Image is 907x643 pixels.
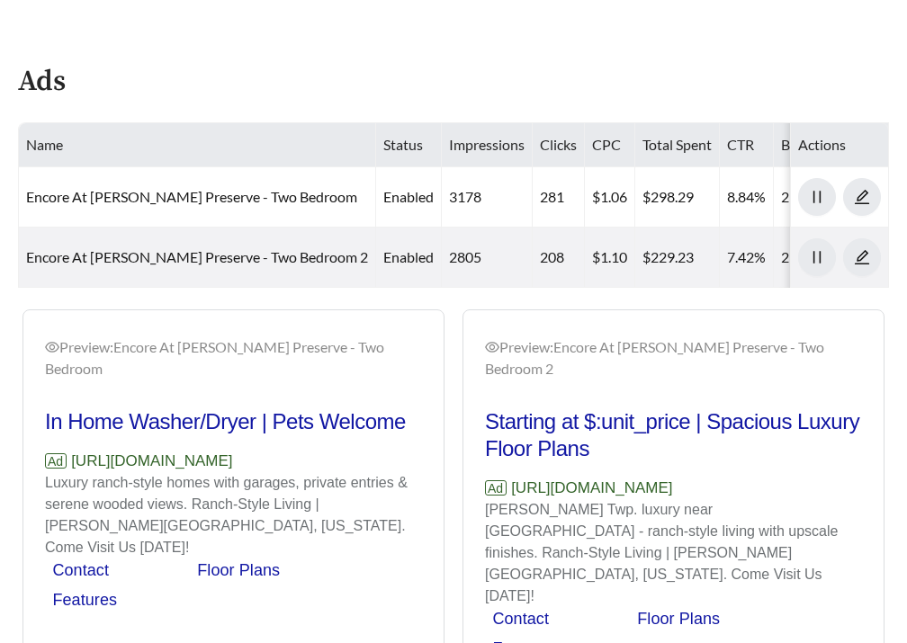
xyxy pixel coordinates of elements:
span: CTR [727,136,754,153]
td: 7.42% [720,228,774,288]
td: 2 [774,228,889,288]
th: Bedroom Count [774,123,889,167]
a: Features [52,591,117,609]
td: 8.84% [720,167,774,228]
p: Luxury ranch-style homes with garages, private entries & serene wooded views. Ranch-Style Living ... [45,472,422,558]
td: $1.06 [585,167,635,228]
th: Name [19,123,376,167]
th: Clicks [533,123,585,167]
th: Status [376,123,442,167]
span: eye [485,340,499,354]
h2: Starting at $:unit_price | Spacious Luxury Floor Plans [485,408,862,462]
a: Contact [492,610,549,628]
button: edit [843,178,881,216]
span: edit [844,189,880,205]
div: Preview: Encore At [PERSON_NAME] Preserve - Two Bedroom 2 [485,336,862,380]
button: pause [798,238,836,276]
span: enabled [383,188,434,205]
td: 208 [533,228,585,288]
td: $1.10 [585,228,635,288]
span: enabled [383,248,434,265]
td: 281 [533,167,585,228]
a: Floor Plans [637,610,720,628]
p: [PERSON_NAME] Twp. luxury near [GEOGRAPHIC_DATA] - ranch-style living with upscale finishes. Ranc... [485,499,862,607]
a: edit [843,188,881,205]
span: edit [844,249,880,265]
a: Contact [52,561,109,579]
span: Ad [485,480,507,496]
td: $298.29 [635,167,720,228]
span: pause [799,249,835,265]
a: edit [843,248,881,265]
a: Encore At [PERSON_NAME] Preserve - Two Bedroom 2 [26,248,368,265]
a: Floor Plans [197,561,280,579]
p: [URL][DOMAIN_NAME] [45,450,422,473]
button: edit [843,238,881,276]
h4: Ads [18,67,66,98]
span: CPC [592,136,621,153]
p: [URL][DOMAIN_NAME] [485,477,862,500]
td: $229.23 [635,228,720,288]
span: pause [799,189,835,205]
td: 3178 [442,167,533,228]
th: Total Spent [635,123,720,167]
th: Impressions [442,123,533,167]
div: Preview: Encore At [PERSON_NAME] Preserve - Two Bedroom [45,336,422,380]
span: Ad [45,453,67,469]
a: Encore At [PERSON_NAME] Preserve - Two Bedroom [26,188,357,205]
h2: In Home Washer/Dryer | Pets Welcome [45,408,422,435]
th: Actions [791,123,889,167]
span: eye [45,340,59,354]
td: 2 [774,167,889,228]
button: pause [798,178,836,216]
td: 2805 [442,228,533,288]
